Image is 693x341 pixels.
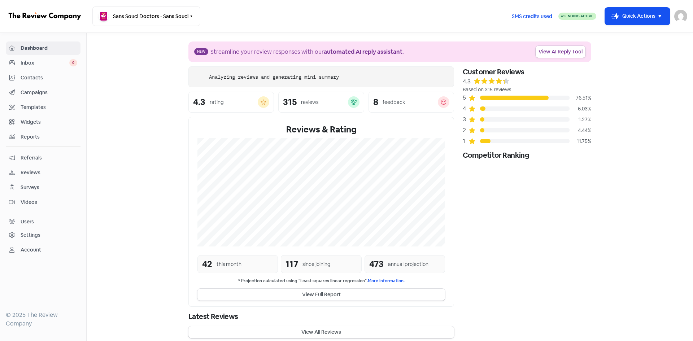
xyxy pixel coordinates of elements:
div: 473 [369,258,384,271]
span: Reports [21,133,77,141]
span: Campaigns [21,89,77,96]
span: Dashboard [21,44,77,52]
div: Account [21,246,41,254]
div: Reviews & Rating [197,123,445,136]
span: Contacts [21,74,77,82]
a: Settings [6,228,80,242]
a: Widgets [6,115,80,129]
a: Reviews [6,166,80,179]
a: Surveys [6,181,80,194]
a: Dashboard [6,41,80,55]
div: 6.03% [570,105,591,113]
div: 4.3 [463,77,471,86]
div: Analyzing reviews and generating mini summary [209,73,339,81]
div: © 2025 The Review Company [6,311,80,328]
a: 315reviews [278,92,364,113]
a: Reports [6,130,80,144]
button: View Full Report [197,289,445,301]
div: 1.27% [570,116,591,123]
div: Users [21,218,34,226]
div: rating [210,99,224,106]
div: 5 [463,93,468,102]
div: 2 [463,126,468,135]
span: Widgets [21,118,77,126]
button: Quick Actions [605,8,670,25]
div: Based on 315 reviews [463,86,591,93]
a: Users [6,215,80,228]
span: SMS credits used [512,13,552,20]
a: Videos [6,196,80,209]
span: Surveys [21,184,77,191]
div: 117 [286,258,298,271]
div: 4.44% [570,127,591,134]
a: Contacts [6,71,80,84]
div: 1 [463,137,468,145]
div: Customer Reviews [463,66,591,77]
div: 4.3 [193,98,205,106]
a: Account [6,243,80,257]
div: 76.51% [570,94,591,102]
b: automated AI reply assistant [324,48,402,56]
span: New [194,48,208,55]
a: Campaigns [6,86,80,99]
a: Templates [6,101,80,114]
span: 0 [69,59,77,66]
div: reviews [301,99,318,106]
span: Referrals [21,154,77,162]
a: Referrals [6,151,80,165]
span: Reviews [21,169,77,176]
div: 11.75% [570,137,591,145]
small: * Projection calculated using "Least squares linear regression". [197,277,445,284]
div: 42 [202,258,212,271]
span: Sending Active [563,14,593,18]
div: Competitor Ranking [463,150,591,161]
button: Sans Souci Doctors - Sans Souci [92,6,200,26]
button: View All Reviews [188,326,454,338]
div: Settings [21,231,40,239]
a: Inbox 0 [6,56,80,70]
div: 3 [463,115,468,124]
div: this month [217,261,241,268]
a: View AI Reply Tool [536,46,585,58]
div: 4 [463,104,468,113]
a: Sending Active [558,12,596,21]
div: Streamline your review responses with our . [210,48,404,56]
a: More information. [368,278,405,284]
span: Videos [21,198,77,206]
a: 4.3rating [188,92,274,113]
div: 8 [373,98,378,106]
span: Inbox [21,59,69,67]
a: SMS credits used [506,12,558,19]
a: 8feedback [369,92,454,113]
span: Templates [21,104,77,111]
div: since joining [302,261,331,268]
div: 315 [283,98,297,106]
div: Latest Reviews [188,311,454,322]
img: User [674,10,687,23]
div: annual projection [388,261,428,268]
div: feedback [383,99,405,106]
